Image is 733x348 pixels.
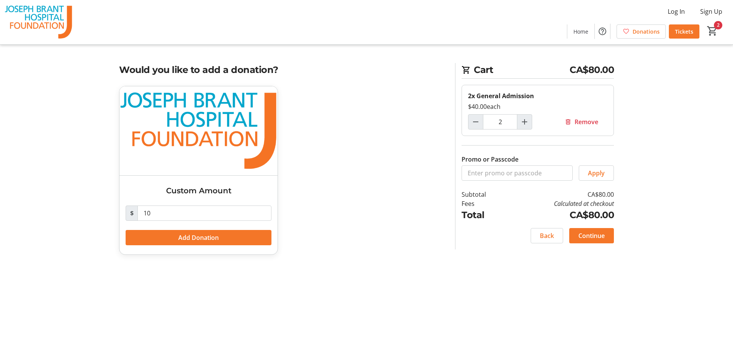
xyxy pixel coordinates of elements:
[617,24,666,39] a: Donations
[669,24,699,39] a: Tickets
[126,206,138,221] span: $
[126,230,271,245] button: Add Donation
[506,199,614,208] td: Calculated at checkout
[575,117,598,126] span: Remove
[668,7,685,16] span: Log In
[462,190,506,199] td: Subtotal
[517,115,532,129] button: Increment by one
[468,102,607,111] div: $40.00 each
[570,63,614,77] span: CA$80.00
[137,206,271,221] input: Donation Amount
[540,231,554,240] span: Back
[569,228,614,243] button: Continue
[483,114,517,129] input: General Admission Quantity
[468,115,483,129] button: Decrement by one
[700,7,722,16] span: Sign Up
[662,5,691,18] button: Log In
[468,91,607,100] div: 2x General Admission
[588,168,605,178] span: Apply
[694,5,728,18] button: Sign Up
[506,208,614,222] td: CA$80.00
[531,228,563,243] button: Back
[675,28,693,36] span: Tickets
[506,190,614,199] td: CA$80.00
[595,24,610,39] button: Help
[573,28,588,36] span: Home
[126,185,271,196] h3: Custom Amount
[462,155,518,164] label: Promo or Passcode
[579,165,614,181] button: Apply
[119,86,278,175] img: Custom Amount
[706,24,719,38] button: Cart
[555,114,607,129] button: Remove
[178,233,219,242] span: Add Donation
[462,63,614,79] h2: Cart
[567,24,594,39] a: Home
[578,231,605,240] span: Continue
[462,208,506,222] td: Total
[5,3,73,41] img: The Joseph Brant Hospital Foundation's Logo
[633,28,660,36] span: Donations
[462,165,573,181] input: Enter promo or passcode
[119,63,446,77] h2: Would you like to add a donation?
[462,199,506,208] td: Fees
